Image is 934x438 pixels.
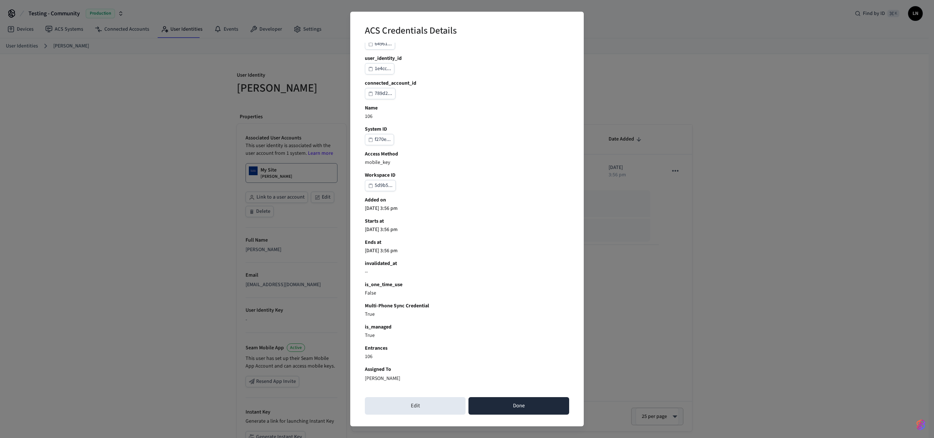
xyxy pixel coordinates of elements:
button: Done [468,397,569,415]
div: 5d9b5... [375,181,393,190]
b: Added on [365,196,569,204]
button: f270e... [365,134,394,145]
p: True [365,311,569,318]
p: mobile_key [365,159,569,166]
p: [DATE] 3:56 pm [365,226,569,234]
p: False [365,289,569,297]
b: Name [365,104,569,112]
h2: ACS Credentials Details [365,20,549,43]
img: SeamLogoGradient.69752ec5.svg [916,419,925,431]
button: 789d2... [365,88,395,99]
b: Workspace ID [365,172,569,179]
button: 1e4cc... [365,63,394,74]
div: f270e... [375,135,391,144]
b: is_managed [365,323,569,331]
div: 1e4cc... [375,64,391,73]
p: 106 [365,113,569,120]
p: [DATE] 3:56 pm [365,247,569,255]
p: [PERSON_NAME] [365,375,400,383]
b: user_identity_id [365,55,569,62]
b: Starts at [365,218,569,225]
b: Assigned To [365,366,569,373]
b: connected_account_id [365,80,569,87]
b: Access Method [365,150,569,158]
b: invalidated_at [365,260,569,268]
b: System ID [365,126,569,133]
p: -- [365,268,569,276]
b: Ends at [365,239,569,246]
div: 789d2... [375,89,392,98]
p: True [365,332,569,339]
p: [DATE] 3:56 pm [365,205,569,212]
div: 64961... [375,39,392,49]
b: Multi-Phone Sync Credential [365,302,569,310]
button: Edit [365,397,466,415]
button: 5d9b5... [365,180,396,191]
b: Entrances [365,345,569,352]
p: 106 [365,353,569,361]
b: is_one_time_use [365,281,569,289]
button: 64961... [365,38,395,50]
